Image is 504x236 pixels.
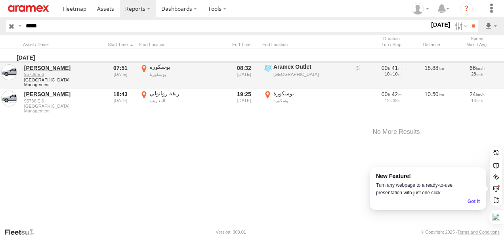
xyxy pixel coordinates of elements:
label: Click to View Event Location [262,90,349,114]
span: 12 [385,98,391,103]
a: 95736 E 6 [24,72,101,77]
label: [DATE] [430,20,452,29]
div: Version: 308.01 [216,230,246,234]
label: Search Query [17,20,23,32]
label: Click to View Event Location [262,63,349,88]
div: بوسكورة [273,98,348,103]
div: Click to Sort [105,42,136,47]
span: Filter Results to this Group [24,108,101,113]
div: [GEOGRAPHIC_DATA] [273,72,348,77]
div: 18:43 [DATE] [105,90,136,114]
div: 28 [458,72,496,76]
label: Click to View Event Location [139,63,226,88]
span: 00 [382,65,390,71]
div: 10.50 [414,90,454,114]
div: 08:32 [DATE] [229,63,259,88]
a: View Asset in Asset Management [1,64,17,80]
span: 42 [392,91,402,97]
div: بوسكورة [150,72,225,77]
img: aramex-logo.svg [8,5,49,12]
div: Click to Sort [414,42,454,47]
div: زنقة رواتولي [150,90,225,97]
div: Emad Mabrouk [409,3,432,15]
div: 18.88 [414,63,454,88]
div: Click to Sort [23,42,102,47]
a: Visit our Website [4,228,41,236]
div: © Copyright 2025 - [421,230,500,234]
span: 10 [393,72,400,76]
label: Click to View Event Location [139,90,226,114]
div: بوسكورة [273,90,348,97]
div: 13 [458,98,496,103]
div: Click to Sort [229,42,259,47]
span: [GEOGRAPHIC_DATA] [24,77,101,82]
span: 00 [382,91,390,97]
div: 19:25 [DATE] [229,90,259,114]
div: 66 [458,64,496,72]
a: [PERSON_NAME] [24,64,101,72]
span: 38 [393,98,400,103]
div: 07:51 [DATE] [105,63,136,88]
a: View Asset in Asset Management [1,91,17,106]
span: 41 [392,65,402,71]
a: View on breadcrumb report [354,64,362,72]
label: Search Filter Options [452,20,469,32]
a: Terms and Conditions [458,230,500,234]
a: [PERSON_NAME] [24,91,101,98]
div: المعاريف [150,98,225,103]
span: Filter Results to this Group [24,82,101,87]
label: Export results as... [484,20,498,32]
span: 10 [385,72,391,76]
i: ? [460,2,473,15]
div: [2542s] 22/09/2025 18:43 - 22/09/2025 19:25 [373,91,410,98]
a: 95736 E 6 [24,98,101,104]
div: Aramex Outlet [273,63,348,70]
span: [GEOGRAPHIC_DATA] [24,104,101,108]
div: [2477s] 22/09/2025 07:51 - 22/09/2025 08:32 [373,64,410,72]
div: 24 [458,91,496,98]
div: بوسكورة [150,63,225,70]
